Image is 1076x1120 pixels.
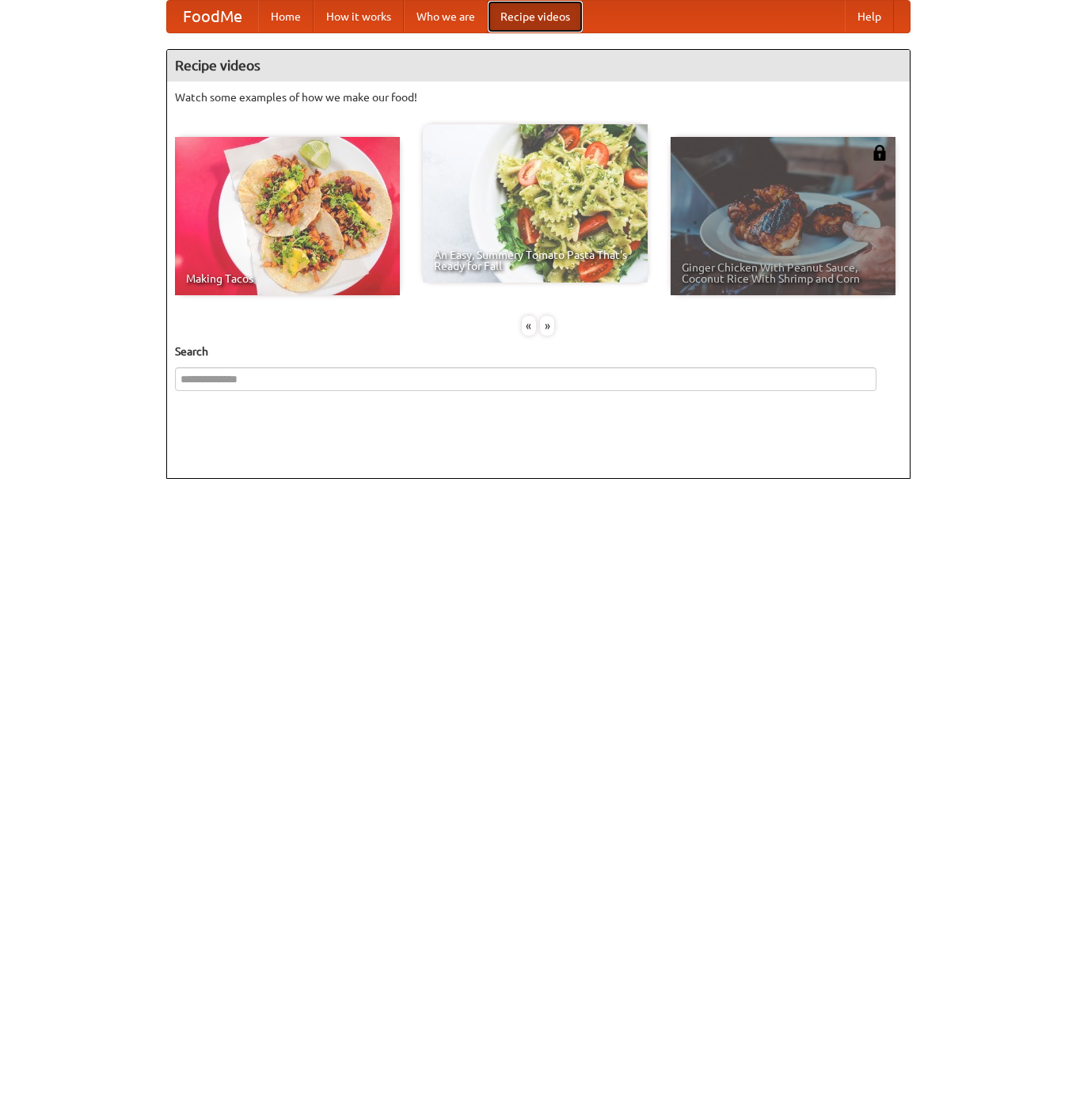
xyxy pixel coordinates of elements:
p: Watch some examples of how we make our food! [175,89,902,105]
h4: Recipe videos [167,50,910,82]
a: Help [845,1,894,32]
h5: Search [175,344,902,359]
a: Making Tacos [175,137,400,295]
span: An Easy, Summery Tomato Pasta That's Ready for Fall [434,249,637,271]
a: Who we are [404,1,488,32]
a: An Easy, Summery Tomato Pasta That's Ready for Fall [423,124,648,283]
a: Recipe videos [488,1,583,32]
a: FoodMe [167,1,258,32]
div: « [522,316,536,336]
a: How it works [314,1,404,32]
span: Making Tacos [186,273,389,284]
img: 483408.png [872,145,888,161]
a: Home [258,1,314,32]
div: » [540,316,554,336]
